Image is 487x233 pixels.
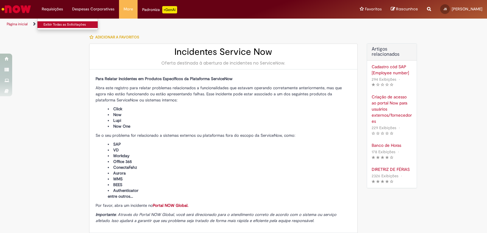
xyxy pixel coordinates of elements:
span: Authenticator [113,188,138,193]
span: Lupi [113,118,121,123]
ul: Trilhas de página [5,19,320,30]
span: Rascunhos [396,6,418,12]
span: • [400,172,403,180]
span: JS [443,7,447,11]
span: : Através do Portal NOW Global, você será direcionado para o atendimento correto de acordo com o ... [96,212,336,223]
span: Workday [113,153,129,158]
button: Adicionar a Favoritos [89,31,142,44]
img: ServiceNow [1,3,32,15]
span: • [397,148,400,156]
a: Rascunhos [391,6,418,12]
h2: Incidentes Service Now [96,47,351,57]
span: 229 Exibições [372,125,396,130]
strong: Importante [96,212,116,217]
a: Portal NOW Global. [153,203,188,208]
span: Office 365 [113,159,132,164]
a: DIRETRIZ DE FÉRIAS [372,166,412,172]
span: SAP [113,142,121,147]
span: Requisições [42,6,63,12]
a: Banco de Horas [372,142,412,148]
span: entre outros... [108,194,133,199]
span: Por favor, abra um incidente no [96,203,188,208]
span: Despesas Corporativas [72,6,114,12]
span: [PERSON_NAME] [452,6,482,12]
span: BEES [113,182,122,187]
span: More [124,6,133,12]
span: Now [113,112,121,117]
span: Favoritos [365,6,382,12]
a: Criação de acesso ao portal Now para usuários externos/fornecedores [372,94,412,124]
div: Padroniza [142,6,177,13]
span: Para Relatar Incidentes em Produtos Específicos da Plataforma ServiceNow [96,76,233,81]
div: Oferta destinada à abertura de incidentes no ServiceNow. [96,60,351,66]
a: Página inicial [7,22,28,26]
span: VD [113,147,119,153]
span: Se o seu problema for relacionado a sistemas externos ou plataformas fora do escopo da ServiceNow... [96,133,295,138]
span: WMS [113,176,123,182]
span: Now One [113,124,130,129]
span: Adicionar a Favoritos [95,35,139,40]
span: ConectaFahz [113,165,137,170]
a: Cadastro cód SAP [Employee number] [372,64,412,76]
span: 178 Exibições [372,149,395,154]
p: +GenAi [162,6,177,13]
span: Aurora [113,171,126,176]
span: 2326 Exibições [372,173,398,178]
span: Abra este registro para relatar problemas relacionados a funcionalidades que estavam operando cor... [96,85,342,103]
h3: Artigos relacionados [372,47,412,57]
span: • [398,75,401,83]
span: • [398,124,401,132]
span: 294 Exibições [372,77,396,82]
span: Click [113,106,122,111]
ul: Requisições [37,18,98,30]
a: Exibir Todas as Solicitações [37,21,104,28]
